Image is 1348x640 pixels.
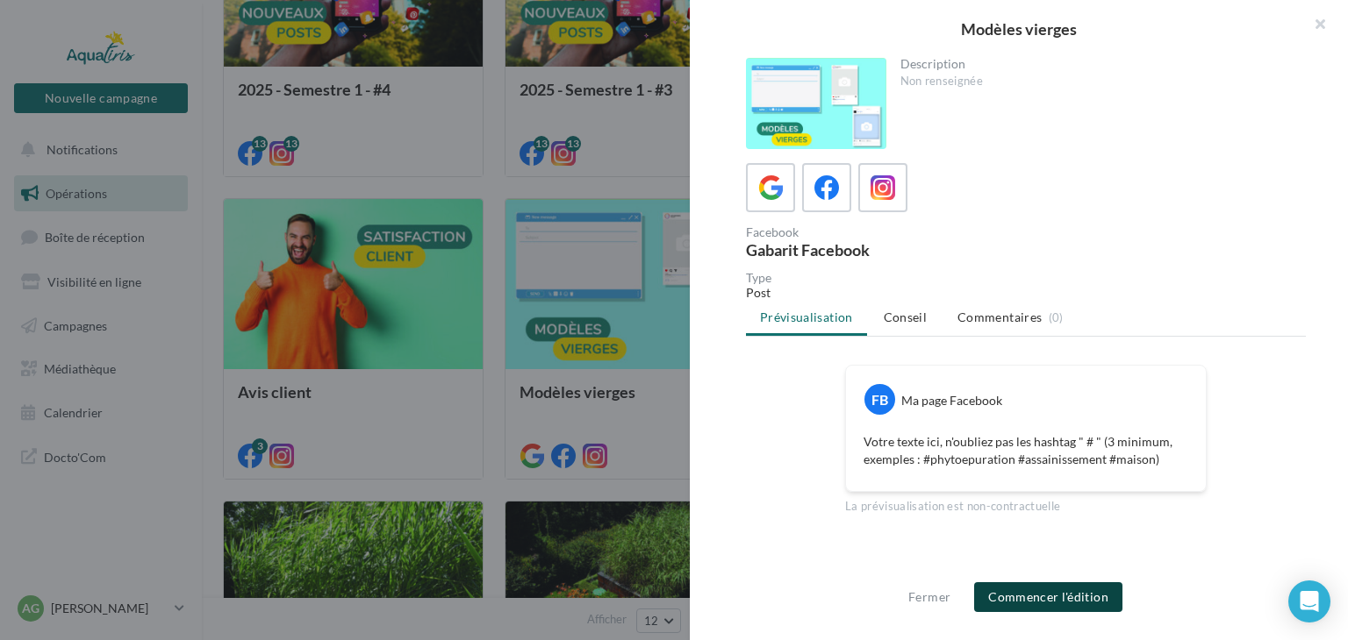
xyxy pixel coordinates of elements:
button: Fermer [901,587,957,608]
div: FB [864,384,895,415]
div: Gabarit Facebook [746,242,1019,258]
span: Commentaires [957,309,1042,326]
div: Open Intercom Messenger [1288,580,1330,622]
div: Description [900,58,1293,70]
div: Ma page Facebook [901,392,1002,409]
div: La prévisualisation est non-contractuelle [845,492,1207,515]
span: (0) [1049,310,1064,324]
p: Votre texte ici, n'oubliez pas les hashtag " # " (3 minimum, exemples : #phytoepuration #assainis... [864,433,1188,468]
button: Commencer l'édition [974,582,1122,612]
div: Post [746,284,1306,302]
span: Conseil [884,309,927,324]
div: Type [746,272,1306,284]
div: Facebook [746,226,1019,238]
div: Non renseignée [900,74,1293,89]
div: Modèles vierges [718,21,1320,37]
